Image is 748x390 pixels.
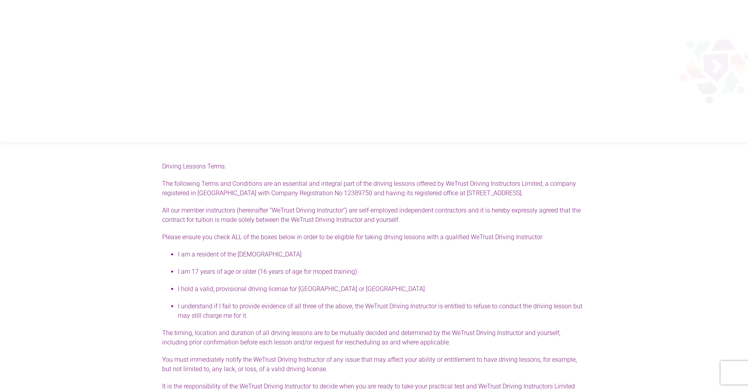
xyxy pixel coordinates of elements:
p: You must immediately notify the WeTrust Driving Instructor of any issue that may affect your abil... [162,355,586,374]
p: Please ensure you check ALL of the boxes below in order to be eligible for taking driving lessons... [162,233,586,242]
p: The following Terms and Conditions are an essential and integral part of the driving lessons offe... [162,179,586,198]
li: I hold a valid, provisional driving license for [GEOGRAPHIC_DATA] or [GEOGRAPHIC_DATA] [178,284,586,294]
p: The timing, location and duration of all driving lessons are to be mutually decided and determine... [162,328,586,347]
p: All our member instructors (hereinafter “WeTrust Driving Instructor”) are self-employed independe... [162,206,586,225]
p: Driving Lessons Terms: [162,162,586,171]
li: I am a resident of the [DEMOGRAPHIC_DATA] [178,250,586,259]
li: I am 17 years of age or older (16 years of age for moped training) [178,267,586,276]
li: I understand if I fail to provide evidence of all three of the above, the WeTrust Driving Instruc... [178,302,586,320]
